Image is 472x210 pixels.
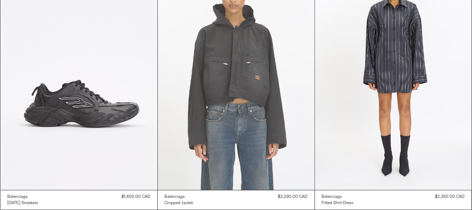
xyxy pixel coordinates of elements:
[8,194,38,200] a: Balenciaga
[165,194,193,200] a: Balenciaga
[322,194,342,200] div: Balenciaga
[435,194,465,200] div: $2,350.00 CAD
[322,194,354,200] a: Balenciaga
[165,194,185,200] div: Balenciaga
[322,200,354,206] div: Fitted Shirt Dress
[278,194,308,200] div: $3,290.00 CAD
[8,200,38,206] a: [DATE] Sneakers
[8,194,28,200] div: Balenciaga
[165,200,193,206] a: Cropped Jacket
[322,200,354,206] a: Fitted Shirt Dress
[8,200,38,206] div: [DATE] Sneakers
[165,200,193,206] div: Cropped Jacket
[122,194,151,200] div: $1,400.00 CAD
